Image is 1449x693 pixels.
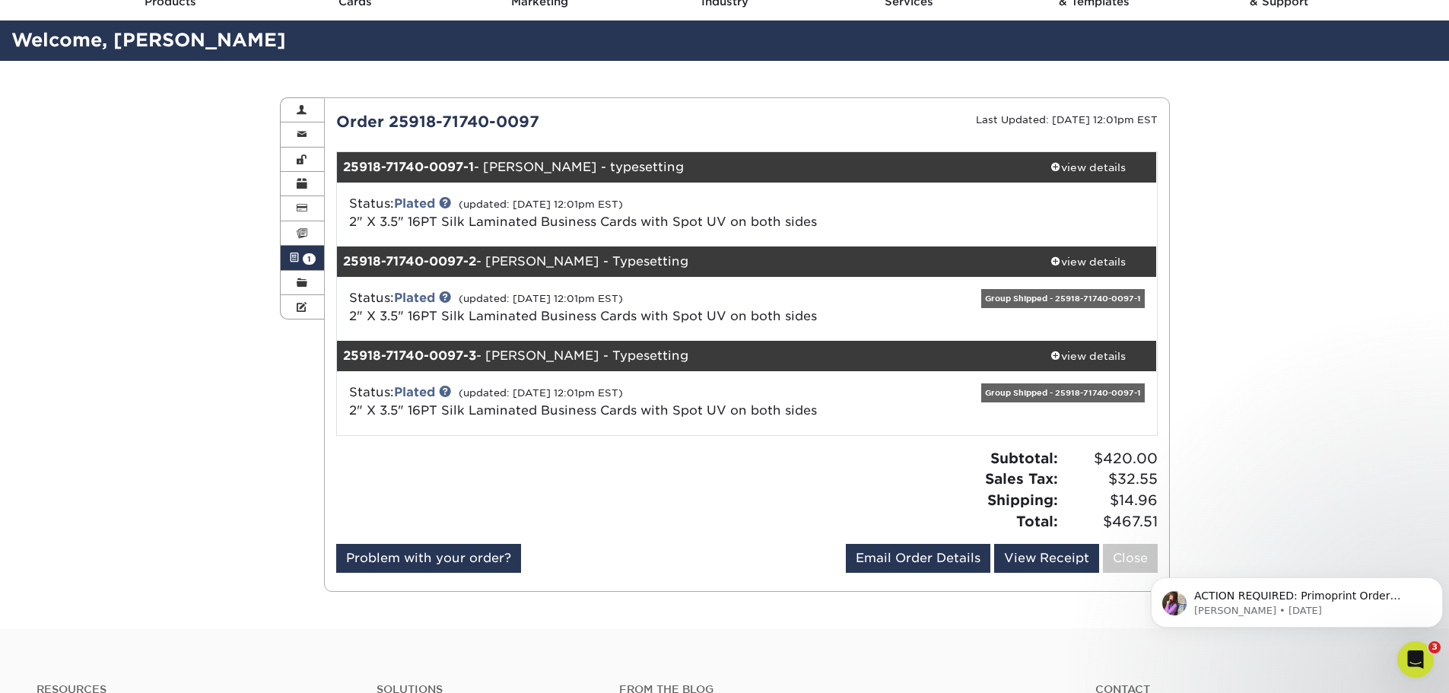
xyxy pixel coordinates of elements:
[1020,152,1157,183] a: view details
[337,341,1020,371] div: - [PERSON_NAME] - Typesetting
[394,291,435,305] a: Plated
[338,195,883,231] div: Status:
[281,246,325,270] a: 1
[1020,341,1157,371] a: view details
[349,215,817,229] span: 2" X 3.5" 16PT Silk Laminated Business Cards with Spot UV on both sides
[976,114,1158,126] small: Last Updated: [DATE] 12:01pm EST
[49,44,277,298] span: ACTION REQUIRED: Primoprint Order 25918-71740-0097 Thank you for placing your print order with Pr...
[1016,513,1058,529] strong: Total:
[459,387,623,399] small: (updated: [DATE] 12:01pm EST)
[349,403,817,418] span: 2" X 3.5" 16PT Silk Laminated Business Cards with Spot UV on both sides
[394,196,435,211] a: Plated
[343,348,476,363] strong: 25918-71740-0097-3
[1020,254,1157,269] div: view details
[343,160,474,174] strong: 25918-71740-0097-1
[349,309,817,323] span: 2" X 3.5" 16PT Silk Laminated Business Cards with Spot UV on both sides
[994,544,1099,573] a: View Receipt
[1063,469,1158,490] span: $32.55
[1063,490,1158,511] span: $14.96
[459,199,623,210] small: (updated: [DATE] 12:01pm EST)
[303,253,316,265] span: 1
[1063,448,1158,469] span: $420.00
[1428,641,1441,653] span: 3
[981,289,1145,308] div: Group Shipped - 25918-71740-0097-1
[325,110,747,133] div: Order 25918-71740-0097
[336,544,521,573] a: Problem with your order?
[987,491,1058,508] strong: Shipping:
[981,383,1145,402] div: Group Shipped - 25918-71740-0097-1
[1020,246,1157,277] a: view details
[338,289,883,326] div: Status:
[1103,544,1158,573] a: Close
[459,293,623,304] small: (updated: [DATE] 12:01pm EST)
[49,59,279,72] p: Message from Erica, sent 1d ago
[343,254,476,269] strong: 25918-71740-0097-2
[1063,511,1158,532] span: $467.51
[394,385,435,399] a: Plated
[1020,160,1157,175] div: view details
[1397,641,1434,678] iframe: Intercom live chat
[1145,545,1449,652] iframe: Intercom notifications message
[337,152,1020,183] div: - [PERSON_NAME] - typesetting
[337,246,1020,277] div: - [PERSON_NAME] - Typesetting
[985,470,1058,487] strong: Sales Tax:
[846,544,990,573] a: Email Order Details
[1020,348,1157,364] div: view details
[990,450,1058,466] strong: Subtotal:
[338,383,883,420] div: Status:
